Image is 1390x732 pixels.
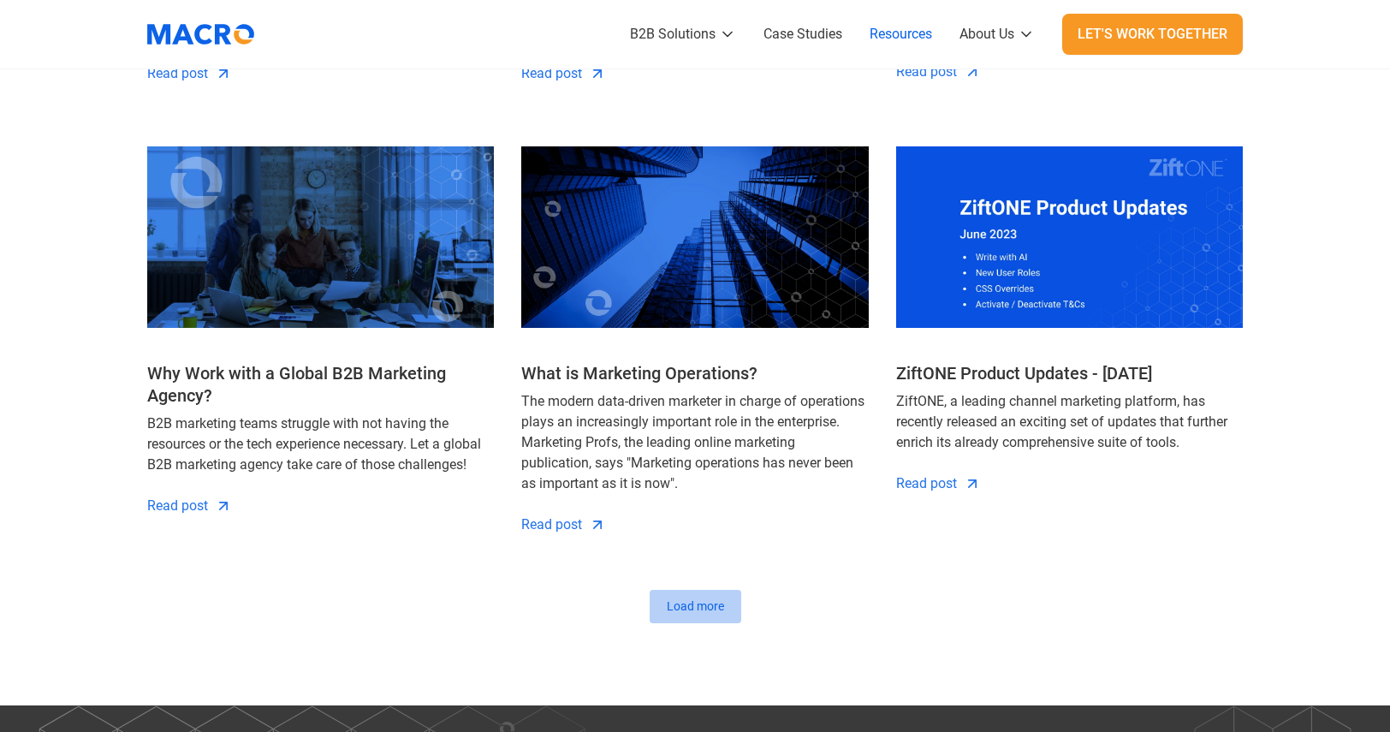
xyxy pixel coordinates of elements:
div: Read post [896,473,957,494]
div: Read post [147,496,208,516]
div: Load more [667,598,724,616]
img: Macromator Logo [139,13,263,56]
div: B2B marketing teams struggle with not having the resources or the tech experience necessary. Let ... [147,414,494,475]
a: Next Page [650,590,741,623]
img: What is Marketing Operations? [521,139,868,335]
a: Read post [147,63,232,84]
a: What is Marketing Operations? [521,362,757,384]
a: Let's Work Together [1062,14,1243,55]
a: Read post [521,515,606,535]
div: B2B Solutions [630,24,716,45]
div: About Us [959,24,1014,45]
div: Read post [147,63,208,84]
a: Read post [521,63,606,84]
a: Read post [147,496,232,516]
img: Why Work with a Global B2B Marketing Agency? [147,139,494,335]
div: ZiftONE, a leading channel marketing platform, has recently released an exciting set of updates t... [896,391,1243,453]
div: Read post [521,63,582,84]
div: The modern data-driven marketer in charge of operations plays an increasingly important role in t... [521,391,868,494]
div: List [147,590,1243,623]
img: ZiftONE Product Updates - June 2023 [896,139,1243,335]
div: Read post [521,515,582,535]
a: Read post [896,473,981,494]
div: Let's Work Together [1078,24,1227,45]
a: home [147,13,267,56]
a: ZiftONE Product Updates - [DATE] [896,362,1152,384]
div: Read post [896,62,957,82]
a: Why Work with a Global B2B Marketing Agency? [147,362,494,407]
a: Read post [896,62,981,82]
